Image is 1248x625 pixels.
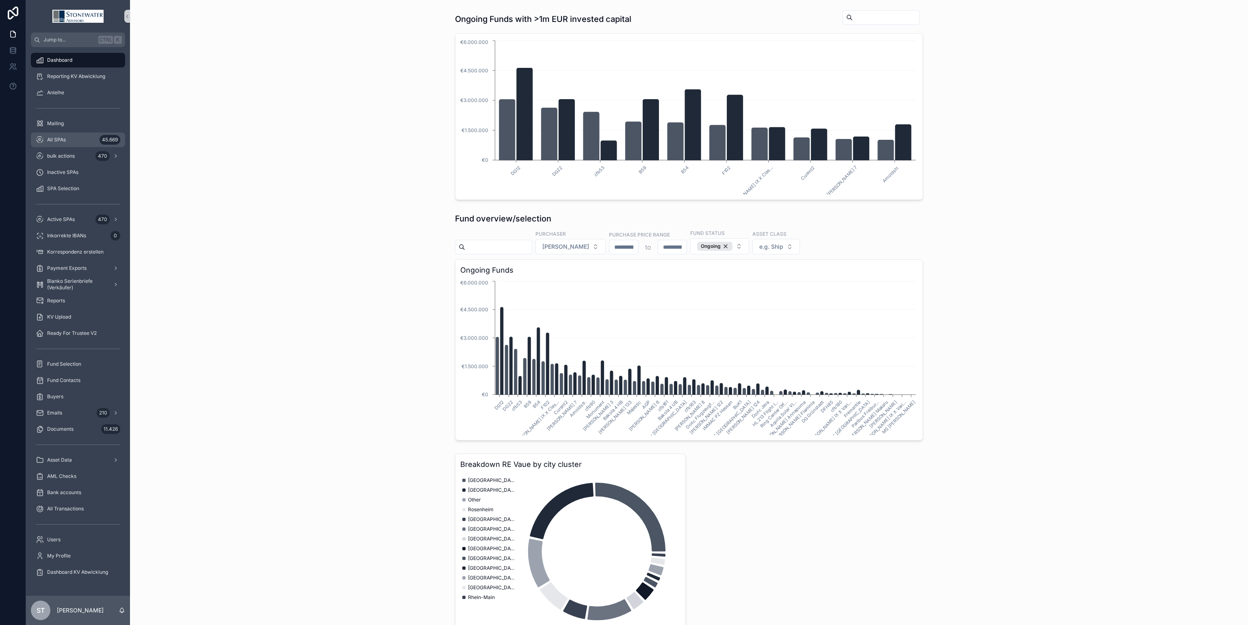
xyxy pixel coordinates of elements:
[97,408,110,418] div: 210
[468,477,517,484] span: [GEOGRAPHIC_DATA]
[100,135,120,145] div: 45.669
[95,215,110,224] div: 470
[843,399,862,419] text: Fremantle
[656,399,678,421] text: Bakola 4 UB
[683,399,697,414] text: cfb163
[689,399,724,435] text: [PERSON_NAME] 122
[26,47,130,590] div: scrollable content
[31,165,125,180] a: Inactive SPAs
[460,280,488,286] tspan: €6.000.000
[31,453,125,467] a: Asset Data
[31,326,125,341] a: Ready For Trustee V2
[43,37,95,43] span: Jump to...
[626,399,642,416] text: Majestic
[510,165,522,176] text: DG12
[31,532,125,547] a: Users
[31,277,125,292] a: Blanko Serienbriefe (Verkäufer)
[47,297,65,304] span: Reports
[593,165,606,178] text: cfb53
[482,391,488,397] tspan: €0
[799,165,816,181] text: Curent2
[680,165,690,175] text: B54
[674,399,706,432] text: [PERSON_NAME] 8
[31,373,125,388] a: Fund Contacts
[697,242,732,251] div: Ongoing
[468,575,517,581] span: [GEOGRAPHIC_DATA]
[825,165,858,197] text: [PERSON_NAME] 7
[37,605,45,615] span: ST
[468,487,517,493] span: [GEOGRAPHIC_DATA]
[482,157,488,163] tspan: €0
[460,265,918,276] h3: Ongoing Funds
[47,120,64,127] span: Mailing
[460,97,488,103] tspan: €3.000.000
[31,501,125,516] a: All Transactions
[31,212,125,227] a: Active SPAs470
[685,399,715,430] text: Doric Flugzeugf...
[709,399,752,442] text: MS [GEOGRAPHIC_DATA]
[751,399,779,428] text: HL 213 Flight I...
[31,549,125,563] a: My Profile
[861,399,908,446] text: [PERSON_NAME] IX X Vari...
[461,127,488,133] tspan: €1.500.000
[47,249,104,255] span: Korrespondenz erstellen
[47,89,64,96] span: Anleihe
[460,279,918,435] div: chart
[769,399,797,428] text: Aquila Solar VI...
[881,165,900,184] text: Arnoldstr.
[31,485,125,500] a: Bank accounts
[455,13,631,25] h1: Ongoing Funds with >1m EUR invested capital
[31,69,125,84] a: Reporting KV Abwicklung
[642,399,688,445] text: Doric [GEOGRAPHIC_DATA]
[460,39,918,195] div: chart
[750,399,770,419] text: Doric Java
[513,399,560,447] text: [PERSON_NAME] IX X Clas...
[583,399,596,412] text: cfb90
[468,555,517,562] span: [GEOGRAPHIC_DATA]
[47,457,72,463] span: Asset Data
[47,57,72,63] span: Dashboard
[461,363,488,369] tspan: €1.500.000
[31,245,125,259] a: Korrespondenz erstellen
[609,231,670,238] label: Purchase Price Range
[47,410,62,416] span: Emails
[502,399,514,412] text: DG22
[31,261,125,276] a: Payment Exports
[468,526,517,532] span: [GEOGRAPHIC_DATA]
[95,151,110,161] div: 470
[597,399,633,435] text: [PERSON_NAME] 133
[468,565,517,571] span: [GEOGRAPHIC_DATA]
[546,399,578,432] text: [PERSON_NAME] 7
[727,165,774,212] text: [PERSON_NAME] IX X Clas...
[110,231,120,241] div: 0
[31,149,125,163] a: bulk actions470
[772,399,816,443] text: [PERSON_NAME] Flaminia
[806,399,853,446] text: [PERSON_NAME] IX X Vari...
[690,238,749,254] button: Select Button
[31,293,125,308] a: Reports
[31,310,125,324] a: KV Upload
[460,67,488,74] tspan: €4.500.000
[47,216,75,223] span: Active SPAs
[493,399,505,411] text: DG12
[31,33,125,47] button: Jump to...CtrlK
[697,242,732,251] button: Unselect ONGOING
[829,399,871,442] text: DG [GEOGRAPHIC_DATA]
[702,399,734,432] text: IMMAC PZ Hessen
[638,165,648,175] text: B59
[881,399,916,435] text: MS [PERSON_NAME]
[551,165,563,177] text: DG22
[539,399,551,411] text: F102
[829,399,843,414] text: cfb180
[468,497,481,503] span: Other
[800,399,825,424] text: DG Grünstadt
[98,36,113,44] span: Ctrl
[568,399,587,419] text: Arnoldstr.
[47,473,76,480] span: AML Checks
[31,53,125,67] a: Dashboard
[31,228,125,243] a: Inkorrekte IBANs0
[47,361,81,367] span: Fund Selection
[460,306,488,312] tspan: €4.500.000
[759,399,807,447] text: [PERSON_NAME] Annapurna
[31,469,125,484] a: AML Checks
